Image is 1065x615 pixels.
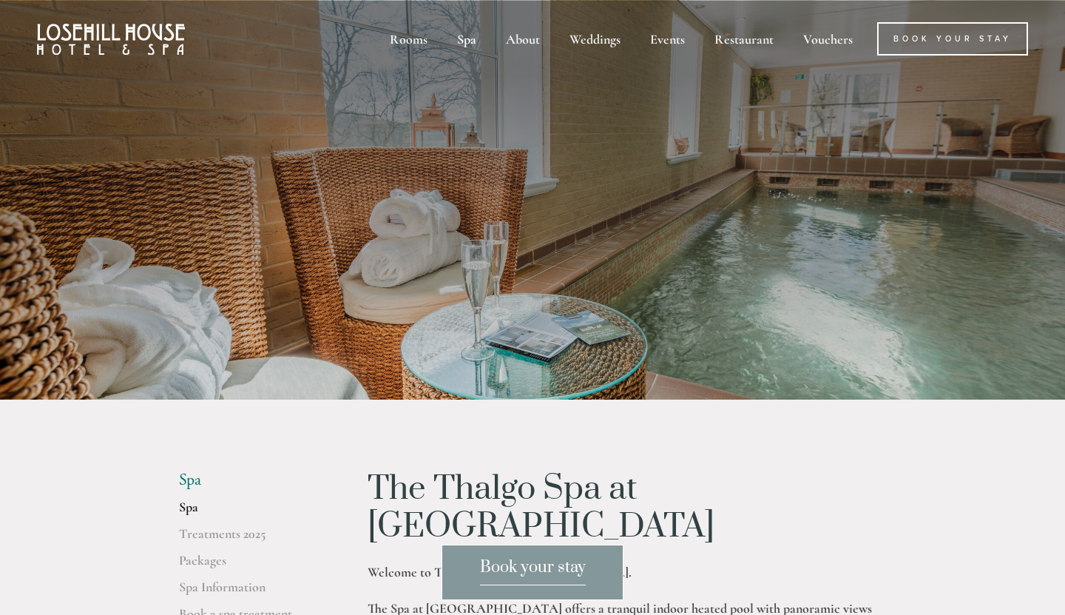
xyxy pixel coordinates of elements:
div: Events [637,22,698,56]
li: Spa [179,471,320,490]
div: Spa [444,22,490,56]
a: Vouchers [790,22,866,56]
div: Restaurant [701,22,787,56]
div: About [493,22,553,56]
a: Book your stay [442,545,623,600]
img: Losehill House [37,24,185,55]
div: Weddings [556,22,634,56]
a: Treatments 2025 [179,525,320,552]
h1: The Thalgo Spa at [GEOGRAPHIC_DATA] [368,471,886,545]
a: Spa [179,499,320,525]
span: Book your stay [480,557,586,585]
div: Rooms [376,22,441,56]
a: Book Your Stay [877,22,1028,56]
